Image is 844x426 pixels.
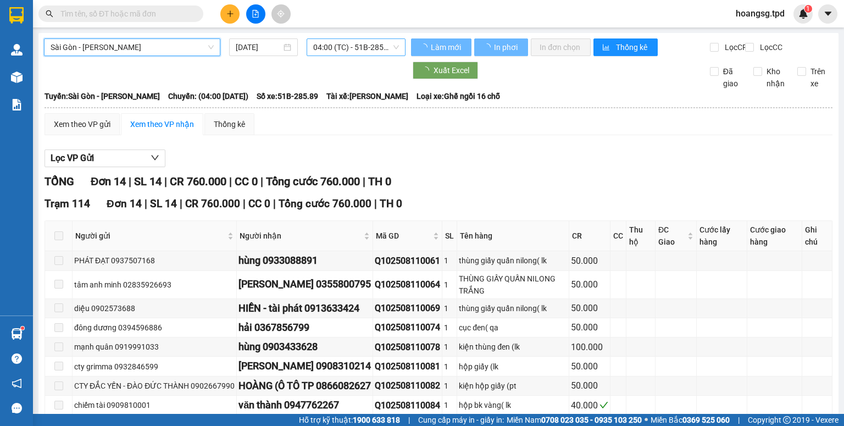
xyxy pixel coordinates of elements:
[459,255,567,267] div: thùng giấy quấn nilong( lk
[134,175,162,188] span: SL 14
[599,401,608,410] span: check
[645,418,648,422] span: ⚪️
[236,41,281,53] input: 12/08/2025
[756,41,784,53] span: Lọc CC
[11,44,23,56] img: warehouse-icon
[74,399,235,411] div: chiếm tài 0909810001
[326,90,408,102] span: Tài xế: [PERSON_NAME]
[459,341,567,353] div: kiện thùng đen (lk
[353,416,400,424] strong: 1900 633 818
[214,118,245,130] div: Thống kê
[571,340,608,354] div: 100.000
[651,414,730,426] span: Miền Bắc
[571,320,608,334] div: 50.000
[483,43,492,51] span: loading
[229,175,232,188] span: |
[571,278,608,291] div: 50.000
[459,322,567,334] div: cục đen( qa
[168,90,248,102] span: Chuyến: (04:00 [DATE])
[368,175,391,188] span: TH 0
[74,361,235,373] div: cty grimma 0932846599
[375,278,440,291] div: Q102508110064
[783,416,791,424] span: copyright
[413,62,478,79] button: Xuất Excel
[238,397,371,413] div: văn thành 0947762267
[185,197,240,210] span: CR 760.000
[459,380,567,392] div: kiện hộp giấy (pt
[45,150,165,167] button: Lọc VP Gửi
[411,38,471,56] button: Làm mới
[373,318,442,338] td: Q102508110074
[569,221,610,251] th: CR
[571,359,608,373] div: 50.000
[408,414,410,426] span: |
[375,359,440,373] div: Q102508110081
[273,197,276,210] span: |
[806,5,810,13] span: 1
[238,253,371,268] div: hùng 0933088891
[421,67,434,74] span: loading
[12,353,22,364] span: question-circle
[738,414,740,426] span: |
[417,90,500,102] span: Loại xe: Ghế ngồi 16 chỗ
[459,302,567,314] div: thùng giấy quấn nilong( lk
[21,327,24,330] sup: 1
[571,399,608,412] div: 40.000
[818,4,837,24] button: caret-down
[151,153,159,162] span: down
[459,361,567,373] div: hộp giấy (lk
[376,230,431,242] span: Mã GD
[220,4,240,24] button: plus
[420,43,429,51] span: loading
[571,379,608,392] div: 50.000
[226,10,234,18] span: plus
[257,90,318,102] span: Số xe: 51B-285.89
[727,7,793,20] span: hoangsg.tpd
[74,302,235,314] div: diệu 0902573688
[235,175,258,188] span: CC 0
[531,38,591,56] button: In đơn chọn
[444,380,455,392] div: 1
[474,38,528,56] button: In phơi
[313,39,399,56] span: 04:00 (TC) - 51B-285.89
[150,197,177,210] span: SL 14
[74,322,235,334] div: đông dương 0394596886
[74,380,235,392] div: CTY ĐẮC YẾN - ĐÀO ĐỨC THÀNH 0902667990
[75,230,225,242] span: Người gửi
[375,340,440,354] div: Q102508110078
[238,320,371,335] div: hải 0367856799
[180,197,182,210] span: |
[697,221,748,251] th: Cước lấy hàng
[9,7,24,24] img: logo-vxr
[45,175,74,188] span: TỔNG
[129,175,131,188] span: |
[252,10,259,18] span: file-add
[375,301,440,315] div: Q102508110069
[130,118,194,130] div: Xem theo VP nhận
[373,271,442,299] td: Q102508110064
[375,254,440,268] div: Q102508110061
[12,378,22,389] span: notification
[444,255,455,267] div: 1
[373,299,442,318] td: Q102508110069
[593,38,658,56] button: bar-chartThống kê
[374,197,377,210] span: |
[682,416,730,424] strong: 0369 525 060
[12,403,22,413] span: message
[571,301,608,315] div: 50.000
[375,320,440,334] div: Q102508110074
[806,65,833,90] span: Trên xe
[602,43,612,52] span: bar-chart
[459,399,567,411] div: hộp bk vàng( lk
[45,197,90,210] span: Trạm 114
[271,4,291,24] button: aim
[74,279,235,291] div: tâm anh minh 02835926693
[541,416,642,424] strong: 0708 023 035 - 0935 103 250
[240,230,362,242] span: Người nhận
[720,41,749,53] span: Lọc CR
[45,92,160,101] b: Tuyến: Sài Gòn - [PERSON_NAME]
[459,273,567,297] div: THÙNG GIẤY QUẤN NILONG TRẮNG
[507,414,642,426] span: Miền Nam
[279,197,371,210] span: Tổng cước 760.000
[804,5,812,13] sup: 1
